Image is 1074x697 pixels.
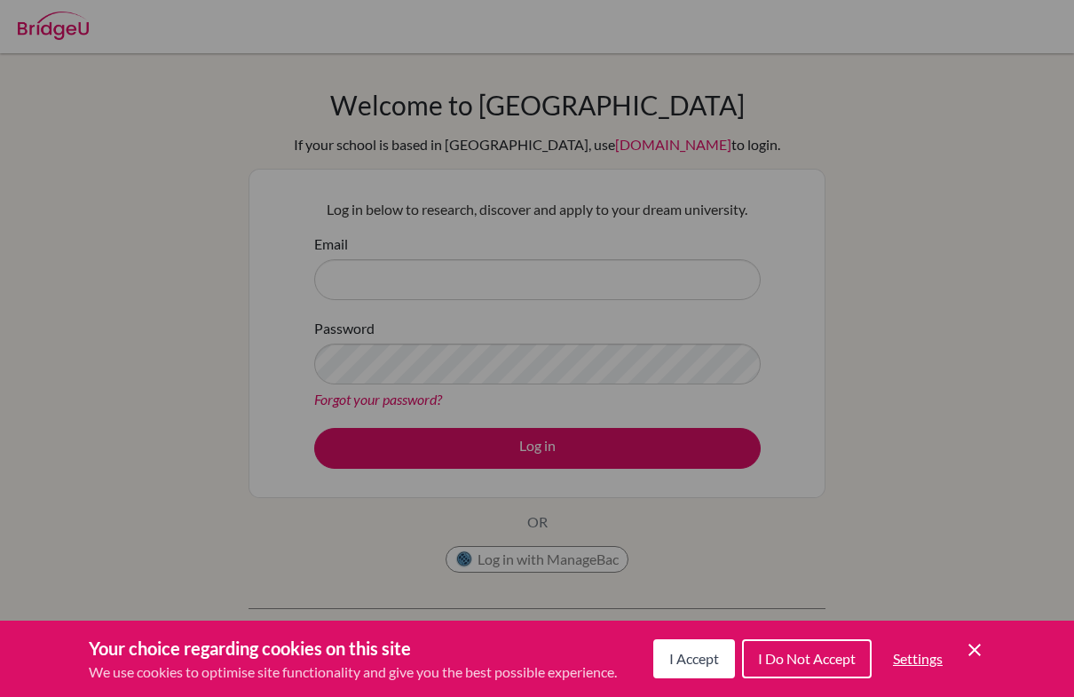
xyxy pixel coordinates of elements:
span: I Accept [669,650,719,667]
span: I Do Not Accept [758,650,856,667]
span: Settings [893,650,943,667]
h3: Your choice regarding cookies on this site [89,635,617,661]
button: I Do Not Accept [742,639,872,678]
p: We use cookies to optimise site functionality and give you the best possible experience. [89,661,617,683]
button: I Accept [653,639,735,678]
button: Settings [879,641,957,677]
button: Save and close [964,639,985,661]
